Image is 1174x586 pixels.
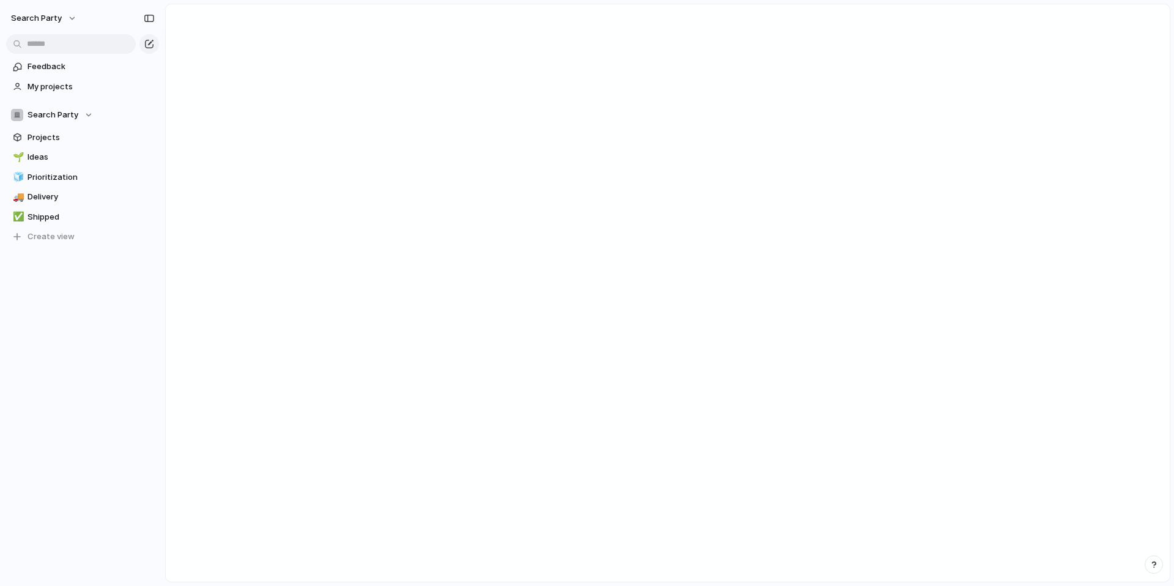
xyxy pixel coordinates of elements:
[28,171,155,184] span: Prioritization
[11,211,23,223] button: ✅
[6,9,83,28] button: Search Party
[6,57,159,76] a: Feedback
[11,191,23,203] button: 🚚
[28,151,155,163] span: Ideas
[6,128,159,147] a: Projects
[13,150,21,165] div: 🌱
[6,148,159,166] a: 🌱Ideas
[13,170,21,184] div: 🧊
[6,228,159,246] button: Create view
[28,231,75,243] span: Create view
[11,151,23,163] button: 🌱
[28,132,155,144] span: Projects
[13,190,21,204] div: 🚚
[6,106,159,124] button: Search Party
[11,171,23,184] button: 🧊
[6,208,159,226] a: ✅Shipped
[28,191,155,203] span: Delivery
[13,210,21,224] div: ✅
[28,211,155,223] span: Shipped
[6,168,159,187] a: 🧊Prioritization
[28,61,155,73] span: Feedback
[6,188,159,206] a: 🚚Delivery
[28,81,155,93] span: My projects
[6,78,159,96] a: My projects
[28,109,78,121] span: Search Party
[11,12,62,24] span: Search Party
